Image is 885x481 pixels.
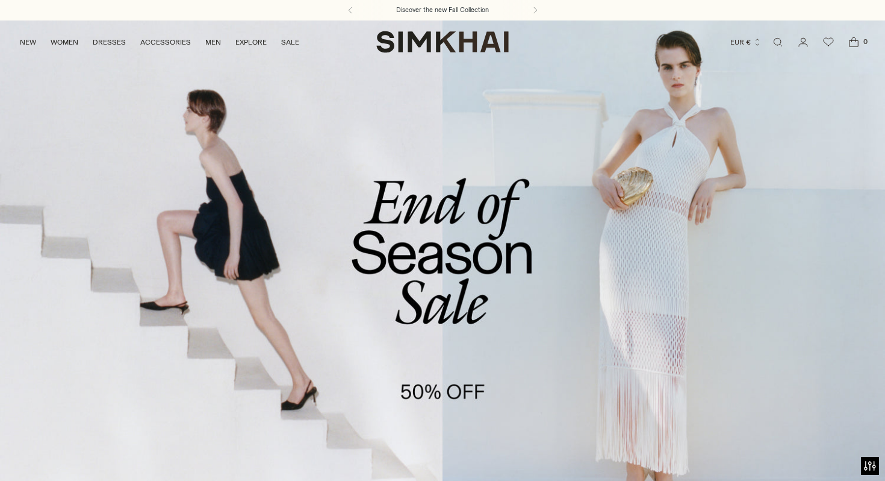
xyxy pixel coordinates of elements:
[816,30,840,54] a: Wishlist
[205,29,221,55] a: MEN
[51,29,78,55] a: WOMEN
[396,5,489,15] a: Discover the new Fall Collection
[20,29,36,55] a: NEW
[766,30,790,54] a: Open search modal
[93,29,126,55] a: DRESSES
[235,29,267,55] a: EXPLORE
[376,30,509,54] a: SIMKHAI
[140,29,191,55] a: ACCESSORIES
[730,29,762,55] button: EUR €
[860,36,871,47] span: 0
[281,29,299,55] a: SALE
[842,30,866,54] a: Open cart modal
[791,30,815,54] a: Go to the account page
